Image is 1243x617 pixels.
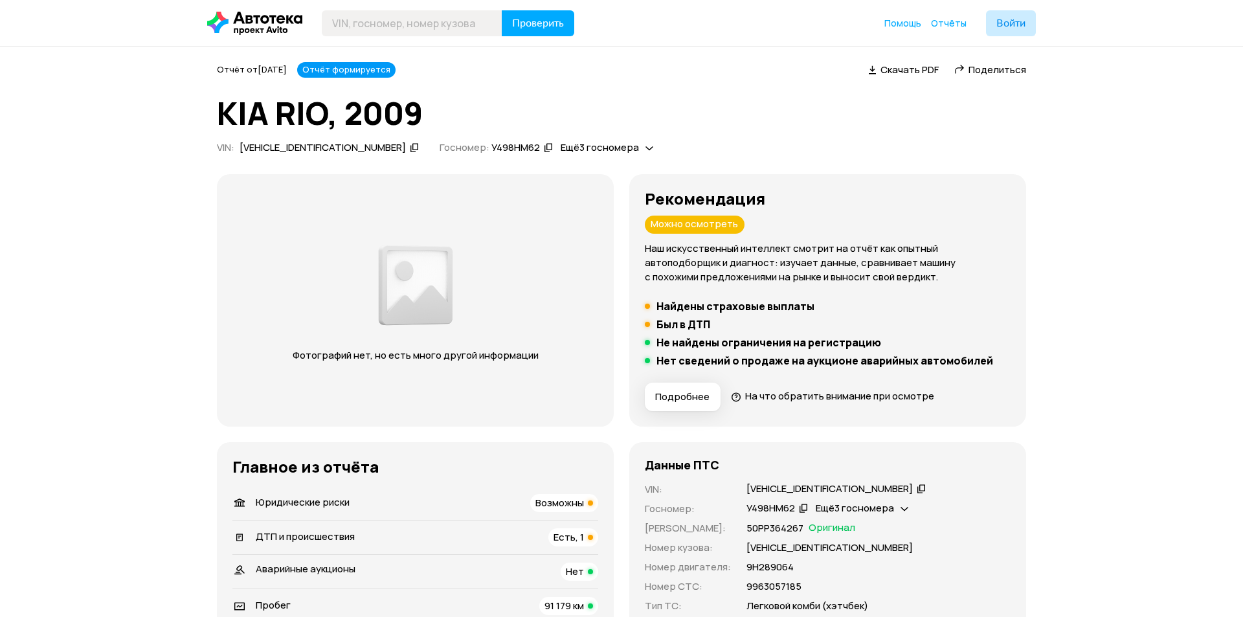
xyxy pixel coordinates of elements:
[645,482,731,497] p: VIN :
[512,18,564,28] span: Проверить
[535,496,584,510] span: Возможны
[645,216,745,234] div: Можно осмотреть
[491,141,540,155] div: У498НМ62
[561,140,639,154] span: Ещё 3 госномера
[256,562,355,576] span: Аварийные аукционы
[746,541,913,555] p: [VEHICLE_IDENTIFICATION_NUMBER]
[731,389,934,403] a: На что обратить внимание при осмотре
[954,63,1026,76] a: Поделиться
[645,579,731,594] p: Номер СТС :
[931,17,967,30] a: Отчёты
[809,521,855,535] span: Оригинал
[656,336,881,349] h5: Не найдены ограничения на регистрацию
[645,599,731,613] p: Тип ТС :
[746,521,803,535] p: 50РР364267
[656,354,993,367] h5: Нет сведений о продаже на аукционе аварийных автомобилей
[502,10,574,36] button: Проверить
[566,565,584,578] span: Нет
[880,63,939,76] span: Скачать PDF
[297,62,396,78] div: Отчёт формируется
[256,598,291,612] span: Пробег
[645,383,721,411] button: Подробнее
[996,18,1025,28] span: Войти
[746,579,801,594] p: 9963057185
[656,300,814,313] h5: Найдены страховые выплаты
[256,530,355,543] span: ДТП и происшествия
[745,389,934,403] span: На что обратить внимание при осмотре
[746,560,794,574] p: 9Н289064
[554,530,584,544] span: Есть, 1
[746,599,868,613] p: Легковой комби (хэтчбек)
[931,17,967,29] span: Отчёты
[656,318,710,331] h5: Был в ДТП
[256,495,350,509] span: Юридические риски
[645,541,731,555] p: Номер кузова :
[232,458,598,476] h3: Главное из отчёта
[217,63,287,75] span: Отчёт от [DATE]
[217,140,234,154] span: VIN :
[280,348,551,363] p: Фотографий нет, но есть много другой информации
[969,63,1026,76] span: Поделиться
[375,238,456,333] img: d89e54fb62fcf1f0.png
[986,10,1036,36] button: Войти
[322,10,502,36] input: VIN, госномер, номер кузова
[868,63,939,76] a: Скачать PDF
[746,482,913,496] div: [VEHICLE_IDENTIFICATION_NUMBER]
[645,502,731,516] p: Госномер :
[544,599,584,612] span: 91 179 км
[645,190,1011,208] h3: Рекомендация
[655,390,710,403] span: Подробнее
[645,521,731,535] p: [PERSON_NAME] :
[645,241,1011,284] p: Наш искусственный интеллект смотрит на отчёт как опытный автоподборщик и диагност: изучает данные...
[217,96,1026,131] h1: KIA RIO, 2009
[440,140,489,154] span: Госномер:
[645,560,731,574] p: Номер двигателя :
[816,501,894,515] span: Ещё 3 госномера
[746,502,795,515] div: У498НМ62
[645,458,719,472] h4: Данные ПТС
[240,141,406,155] div: [VEHICLE_IDENTIFICATION_NUMBER]
[884,17,921,30] a: Помощь
[884,17,921,29] span: Помощь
